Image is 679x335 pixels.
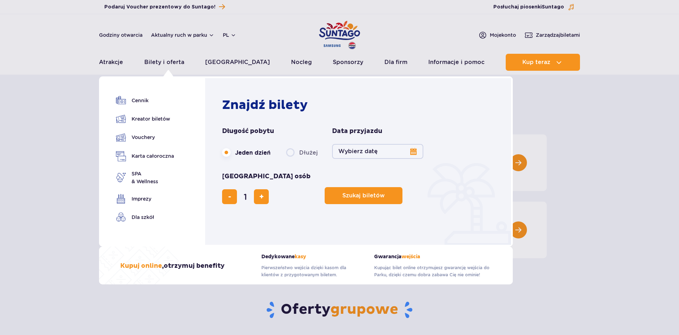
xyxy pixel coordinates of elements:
[401,254,420,260] span: wejścia
[291,54,312,71] a: Nocleg
[295,254,306,260] span: kasy
[116,132,174,143] a: Vouchery
[506,54,580,71] button: Kup teraz
[222,145,271,160] label: Jeden dzień
[222,127,274,135] span: Długość pobytu
[222,127,498,204] form: Planowanie wizyty w Park of Poland
[120,262,225,270] h3: , otrzymuj benefity
[536,31,580,39] span: Zarządzaj biletami
[222,97,308,113] strong: Znajdź bilety
[332,127,382,135] span: Data przyjazdu
[522,59,550,65] span: Kup teraz
[333,54,363,71] a: Sponsorzy
[428,54,484,71] a: Informacje i pomoc
[524,31,580,39] a: Zarządzajbiletami
[254,189,269,204] button: dodaj bilet
[222,172,311,181] span: [GEOGRAPHIC_DATA] osób
[478,31,516,39] a: Mojekonto
[116,194,174,204] a: Imprezy
[116,212,174,222] a: Dla szkół
[116,151,174,161] a: Karta całoroczna
[144,54,184,71] a: Bilety i oferta
[116,96,174,105] a: Cennik
[116,114,174,124] a: Kreator biletów
[332,144,423,159] button: Wybierz datę
[286,145,318,160] label: Dłużej
[261,254,364,260] strong: Dedykowane
[151,32,214,38] button: Aktualny ruch w parku
[120,262,162,270] span: Kupuj online
[384,54,407,71] a: Dla firm
[261,264,364,278] p: Pierwszeństwo wejścia dzięki kasom dla klientów z przygotowanym biletem.
[99,31,143,39] a: Godziny otwarcia
[99,54,123,71] a: Atrakcje
[116,170,174,185] a: SPA& Wellness
[325,187,402,204] button: Szukaj biletów
[205,54,270,71] a: [GEOGRAPHIC_DATA]
[374,254,492,260] strong: Gwarancja
[237,188,254,205] input: liczba biletów
[342,192,385,199] span: Szukaj biletów
[374,264,492,278] p: Kupując bilet online otrzymujesz gwarancję wejścia do Parku, dzięki czemu dobra zabawa Cię nie om...
[132,170,158,185] span: SPA & Wellness
[222,189,237,204] button: usuń bilet
[223,31,236,39] button: pl
[490,31,516,39] span: Moje konto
